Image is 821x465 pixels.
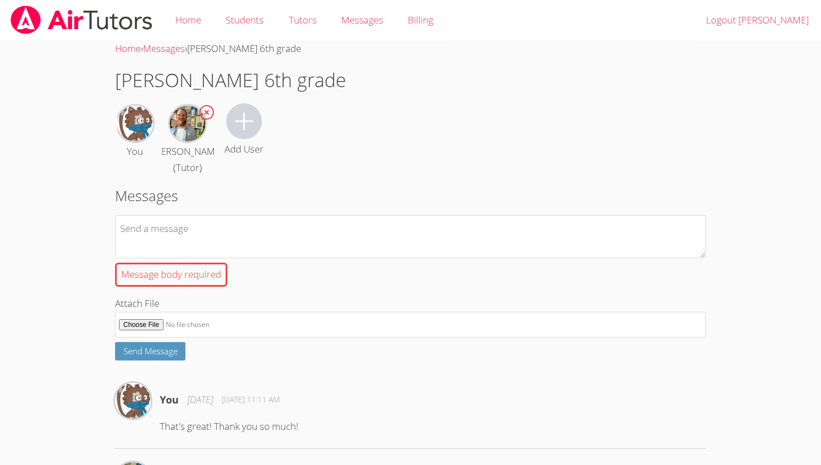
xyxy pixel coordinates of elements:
[127,144,143,160] div: You
[9,6,154,34] img: airtutors_banner-c4298cdbf04f3fff15de1276eac7730deb9818008684d7c2e4769d2f7ddbe033.png
[225,141,264,158] div: Add User
[160,419,706,435] p: That's great! Thank you so much!
[160,392,179,407] h4: You
[143,42,185,55] a: Messages
[115,312,706,338] input: Attach File
[123,345,178,357] span: Send Message
[115,383,151,419] img: Irene Caccia
[115,263,227,287] div: Message body required
[115,66,706,94] h1: [PERSON_NAME] 6th grade
[341,13,383,26] span: Messages
[115,41,706,57] div: › ›
[152,144,223,176] div: [PERSON_NAME] (Tutor)
[117,106,153,141] img: Irene Caccia
[115,297,159,310] span: Attach File
[170,106,206,141] img: Tyler Baker
[115,42,141,55] a: Home
[188,392,213,408] span: [DATE]
[115,342,186,360] button: Send Message
[115,215,706,258] textarea: Message body required
[187,42,301,55] span: [PERSON_NAME] 6th grade
[222,394,280,405] span: [DATE] 11:11 AM
[115,185,706,206] h2: Messages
